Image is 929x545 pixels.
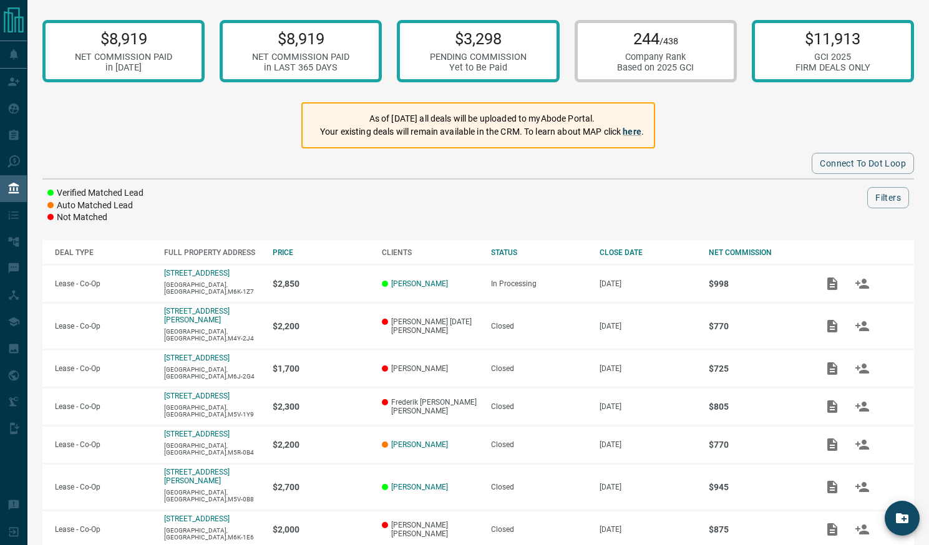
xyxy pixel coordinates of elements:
[273,402,369,412] p: $2,300
[252,29,349,48] p: $8,919
[55,525,152,534] p: Lease - Co-Op
[55,483,152,491] p: Lease - Co-Op
[55,364,152,373] p: Lease - Co-Op
[817,321,847,330] span: Add / View Documents
[817,279,847,287] span: Add / View Documents
[817,364,847,372] span: Add / View Documents
[491,279,588,288] div: In Processing
[600,279,696,288] p: [DATE]
[164,307,230,324] a: [STREET_ADDRESS][PERSON_NAME]
[491,440,588,449] div: Closed
[320,125,644,138] p: Your existing deals will remain available in the CRM. To learn about MAP click .
[847,364,877,372] span: Match Clients
[491,322,588,330] div: Closed
[164,489,261,503] p: [GEOGRAPHIC_DATA],[GEOGRAPHIC_DATA],M5V-0B8
[867,187,909,208] button: Filters
[75,29,172,48] p: $8,919
[252,52,349,62] div: NET COMMISSION PAID
[164,328,261,342] p: [GEOGRAPHIC_DATA],[GEOGRAPHIC_DATA],M4Y-2J4
[600,440,696,449] p: [DATE]
[164,248,261,257] div: FULL PROPERTY ADDRESS
[817,482,847,491] span: Add / View Documents
[709,440,805,450] p: $770
[600,525,696,534] p: [DATE]
[164,527,261,541] p: [GEOGRAPHIC_DATA],[GEOGRAPHIC_DATA],M6K-1E6
[273,279,369,289] p: $2,850
[709,482,805,492] p: $945
[164,392,230,400] a: [STREET_ADDRESS]
[817,440,847,448] span: Add / View Documents
[491,483,588,491] div: Closed
[847,402,877,410] span: Match Clients
[709,364,805,374] p: $725
[320,112,644,125] p: As of [DATE] all deals will be uploaded to myAbode Portal.
[847,524,877,533] span: Match Clients
[55,279,152,288] p: Lease - Co-Op
[709,524,805,534] p: $875
[430,52,527,62] div: PENDING COMMISSION
[164,269,230,277] a: [STREET_ADDRESS]
[164,404,261,418] p: [GEOGRAPHIC_DATA],[GEOGRAPHIC_DATA],M5V-1Y9
[709,402,805,412] p: $805
[847,482,877,491] span: Match Clients
[817,524,847,533] span: Add / View Documents
[795,62,870,73] div: FIRM DEALS ONLY
[659,36,678,47] span: /438
[847,440,877,448] span: Match Clients
[55,248,152,257] div: DEAL TYPE
[252,62,349,73] div: in LAST 365 DAYS
[273,524,369,534] p: $2,000
[382,248,479,257] div: CLIENTS
[600,364,696,373] p: [DATE]
[75,52,172,62] div: NET COMMISSION PAID
[430,62,527,73] div: Yet to Be Paid
[709,321,805,331] p: $770
[600,248,696,257] div: CLOSE DATE
[617,62,694,73] div: Based on 2025 GCI
[47,200,143,212] li: Auto Matched Lead
[617,52,694,62] div: Company Rank
[382,364,479,373] p: [PERSON_NAME]
[847,279,877,287] span: Match Clients
[55,402,152,411] p: Lease - Co-Op
[273,440,369,450] p: $2,200
[491,402,588,411] div: Closed
[164,354,230,362] a: [STREET_ADDRESS]
[600,402,696,411] p: [DATE]
[55,440,152,449] p: Lease - Co-Op
[709,279,805,289] p: $998
[273,248,369,257] div: PRICE
[812,153,914,174] button: Connect to Dot Loop
[47,211,143,224] li: Not Matched
[795,52,870,62] div: GCI 2025
[164,430,230,438] a: [STREET_ADDRESS]
[847,321,877,330] span: Match Clients
[75,62,172,73] div: in [DATE]
[617,29,694,48] p: 244
[164,468,230,485] a: [STREET_ADDRESS][PERSON_NAME]
[382,398,479,415] p: Frederik [PERSON_NAME] [PERSON_NAME]
[273,364,369,374] p: $1,700
[391,440,448,449] a: [PERSON_NAME]
[55,322,152,330] p: Lease - Co-Op
[491,248,588,257] div: STATUS
[164,514,230,523] a: [STREET_ADDRESS]
[600,483,696,491] p: [DATE]
[273,482,369,492] p: $2,700
[600,322,696,330] p: [DATE]
[817,402,847,410] span: Add / View Documents
[164,281,261,295] p: [GEOGRAPHIC_DATA],[GEOGRAPHIC_DATA],M6K-1Z7
[391,279,448,288] a: [PERSON_NAME]
[164,366,261,380] p: [GEOGRAPHIC_DATA],[GEOGRAPHIC_DATA],M6J-2G4
[491,364,588,373] div: Closed
[391,483,448,491] a: [PERSON_NAME]
[491,525,588,534] div: Closed
[795,29,870,48] p: $11,913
